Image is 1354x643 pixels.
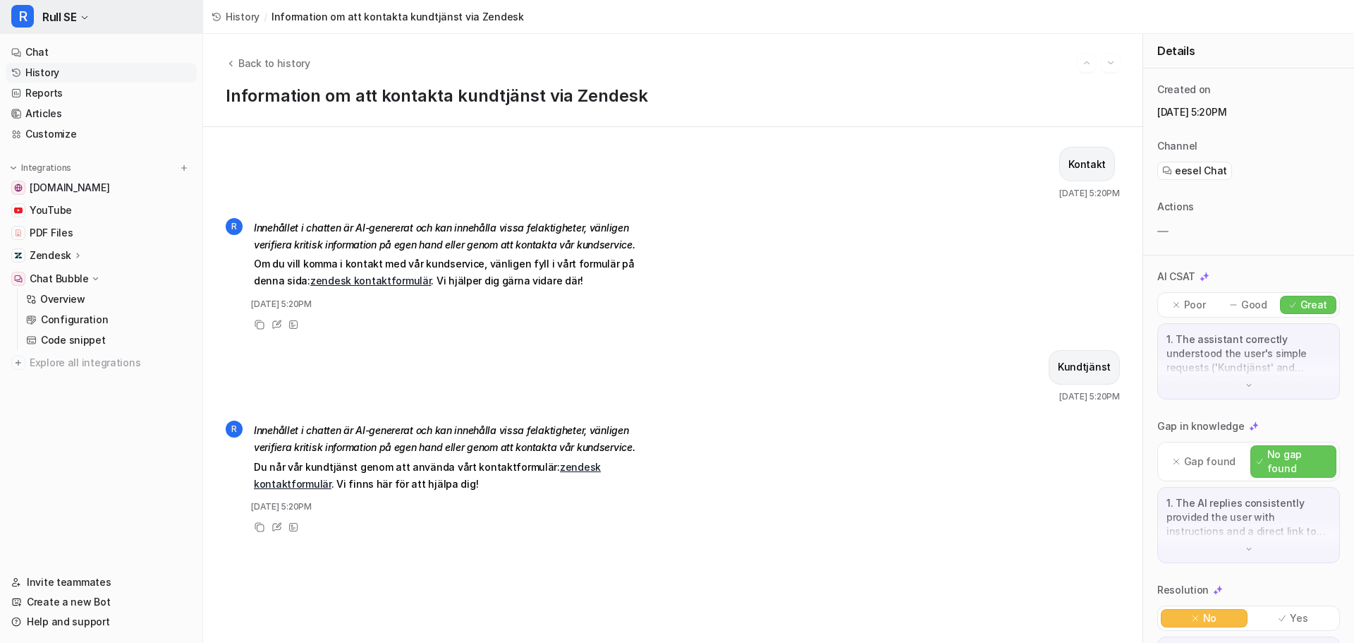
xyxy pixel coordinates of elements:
p: Great [1300,298,1328,312]
div: Close [248,6,273,31]
a: Reports [6,83,197,103]
img: down-arrow [1244,544,1254,554]
p: Poor [1184,298,1206,312]
p: Gap found [1184,455,1236,469]
p: Code snippet [41,333,106,347]
span: eesel Chat [1175,164,1227,178]
p: Om du vill komma i kontakt med vår kundservice, vänligen fyll i vårt formulär på denna sida: . Vi... [254,256,666,289]
span: PDF Files [30,226,73,240]
p: AI CSAT [1157,270,1195,284]
div: [DATE] [11,90,271,109]
h1: Information om att kontakta kundtjänst via Zendesk [226,86,1120,107]
a: Explore all integrations [6,353,197,373]
a: eesel Chat [1162,164,1227,178]
a: Customize [6,124,197,144]
img: explore all integrations [11,356,25,370]
button: Start recording [90,462,101,474]
a: Create a new Bot [6,592,197,612]
span: YouTube [30,203,72,217]
p: Resolution [1157,583,1209,597]
p: Channel [1157,139,1197,153]
b: chat bubble UI [71,242,152,253]
p: Yes [1290,611,1307,625]
button: Go to previous session [1078,54,1096,72]
p: Du når vår kundtjänst genom att använda vårt kontaktformulär: . Vi finns här för att hjälpa dig! [254,459,666,493]
span: Information om att kontakta kundtjänst via Zendesk [272,9,524,24]
p: No [1203,611,1216,625]
p: Actions [1157,200,1194,214]
p: No gap found [1267,447,1330,476]
span: R [226,421,243,438]
a: YouTubeYouTube [6,200,197,220]
a: Code snippet [20,330,197,350]
p: Active in the last 15m [68,18,169,32]
em: Innehållet i chatten är AI-genererat och kan innehålla vissa felaktigheter, vänligen verifiera kr... [254,424,635,453]
em: Innehållet i chatten är AI-genererat och kan innehålla vissa felaktigheter, vänligen verifiera kr... [254,222,635,251]
button: Emoji picker [44,462,56,474]
a: Articles [6,104,197,124]
button: go back [9,6,36,32]
p: Good [1241,298,1267,312]
a: Overview [20,289,197,309]
img: expand menu [8,163,18,173]
div: Hi [PERSON_NAME],​Quick update from the team - the API usage statistic issue turns out to be asma... [11,109,231,471]
a: PDF FilesPDF Files [6,223,197,243]
button: Back to history [226,56,310,71]
p: Integrations [21,162,71,174]
button: Home [221,6,248,32]
button: Integrations [6,161,75,175]
button: Upload attachment [22,462,33,474]
img: Zendesk [14,251,23,260]
p: 1. The AI replies consistently provided the user with instructions and a direct link to contact c... [1166,496,1331,539]
p: Chat Bubble [30,272,89,286]
p: Overview [40,292,85,306]
a: Chat [6,42,197,62]
a: zendesk kontaktformulär [254,461,601,490]
span: History [226,9,260,24]
p: Kontakt [1068,156,1106,173]
a: History [6,63,197,83]
a: zendesk kontaktformulär [310,275,432,287]
p: 1. The assistant correctly understood the user's simple requests ('Kundtjänst' and 'Kontakt'), bo... [1166,332,1331,375]
p: Gap in knowledge [1157,419,1245,433]
textarea: Message… [12,433,270,457]
img: eeselChat [1162,166,1172,176]
span: [DATE] 5:20PM [1059,390,1120,403]
div: Details [1143,34,1354,68]
span: R [226,218,243,235]
img: Previous session [1082,56,1092,69]
span: R [11,5,34,28]
span: Explore all integrations [30,351,191,374]
a: www.rull.se[DOMAIN_NAME] [6,178,197,198]
h1: eesel [68,7,98,18]
a: Invite teammates [6,572,197,592]
img: down-arrow [1244,380,1254,390]
div: eesel says… [11,109,271,497]
span: Back to history [238,56,310,71]
img: www.rull.se [14,184,23,192]
div: Hi [PERSON_NAME], ​ [23,117,220,145]
b: small bug on our end [29,173,147,184]
a: Configuration [20,310,197,330]
span: [DATE] 5:20PM [251,500,312,513]
div: As for the , we did develop a new UI which you can check out by heading to your , and clicking Re... [23,241,220,435]
button: Go to next session [1102,54,1120,72]
button: Send a message… [242,457,264,479]
span: / [264,9,267,24]
button: Gif picker [67,462,78,474]
p: [DATE] 5:20PM [1157,105,1340,119]
a: History [212,9,260,24]
div: Quick update from the team - the API usage statistic issue turns out to be a , but it doesn’t aff... [23,145,220,241]
span: [DATE] 5:20PM [1059,187,1120,200]
img: Profile image for eesel [40,8,63,30]
b: Eesel dashboard → Integrations → Chat Bubble → Configuration [23,270,206,309]
p: Kundtjänst [1058,359,1111,375]
p: Configuration [41,313,108,327]
span: Rull SE [42,7,76,27]
img: YouTube [14,206,23,215]
img: menu_add.svg [179,163,189,173]
span: [DOMAIN_NAME] [30,181,109,195]
img: Next session [1106,56,1116,69]
img: Chat Bubble [14,275,23,283]
a: Help and support [6,612,197,632]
